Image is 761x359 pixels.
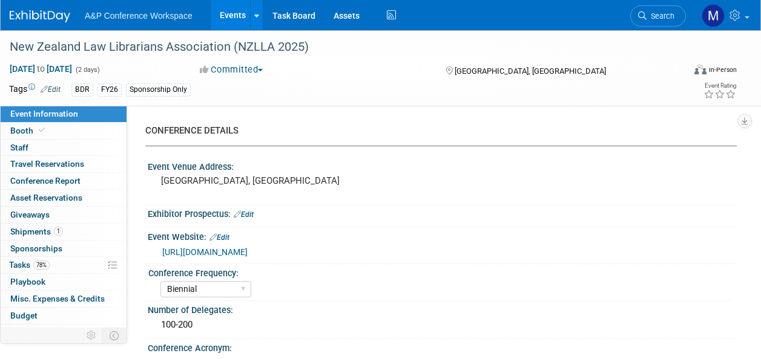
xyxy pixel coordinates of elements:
[647,11,674,21] span: Search
[1,190,127,206] a: Asset Reservations
[102,328,127,343] td: Toggle Event Tabs
[148,205,737,221] div: Exhibitor Prospectus:
[10,244,62,253] span: Sponsorships
[71,83,93,96] div: BDR
[126,83,191,96] div: Sponsorship Only
[196,63,268,76] button: Committed
[234,210,254,219] a: Edit
[631,63,737,81] div: Event Format
[10,10,70,22] img: ExhibitDay
[148,264,731,279] div: Conference Frequency:
[9,83,61,97] td: Tags
[161,175,380,186] pre: [GEOGRAPHIC_DATA], [GEOGRAPHIC_DATA]
[708,65,737,74] div: In-Person
[1,241,127,257] a: Sponsorships
[10,159,84,169] span: Travel Reservations
[703,83,736,89] div: Event Rating
[9,63,73,74] span: [DATE] [DATE]
[10,328,91,337] span: ROI, Objectives & ROO
[5,36,674,58] div: New Zealand Law Librarians Association (NZLLA 2025)
[85,11,193,21] span: A&P Conference Workspace
[10,126,47,135] span: Booth
[1,291,127,307] a: Misc. Expenses & Credits
[35,64,47,74] span: to
[1,140,127,156] a: Staff
[10,294,105,303] span: Misc. Expenses & Credits
[694,65,707,74] img: Format-Inperson.png
[1,257,127,273] a: Tasks78%
[1,106,127,122] a: Event Information
[630,5,686,27] a: Search
[148,228,737,244] div: Event Website:
[1,156,127,172] a: Travel Reservations
[1,274,127,290] a: Playbook
[10,143,28,152] span: Staff
[9,260,50,270] span: Tasks
[162,247,248,257] a: [URL][DOMAIN_NAME]
[702,4,725,27] img: Matt Hambridge
[1,325,127,341] a: ROI, Objectives & ROO
[10,193,82,202] span: Asset Reservations
[455,66,606,76] span: [GEOGRAPHIC_DATA], [GEOGRAPHIC_DATA]
[33,260,50,270] span: 78%
[1,308,127,324] a: Budget
[81,328,102,343] td: Personalize Event Tab Strip
[209,233,229,242] a: Edit
[148,301,737,316] div: Number of Delegates:
[148,158,737,173] div: Event Venue Address:
[39,127,45,134] i: Booth reservation complete
[1,173,127,189] a: Conference Report
[10,109,78,118] span: Event Information
[10,277,45,286] span: Playbook
[10,227,63,236] span: Shipments
[1,207,127,223] a: Giveaways
[157,315,728,334] div: 100-200
[1,224,127,240] a: Shipments1
[1,123,127,139] a: Booth
[54,227,63,236] span: 1
[10,176,81,186] span: Conference Report
[10,311,38,320] span: Budget
[10,210,50,219] span: Giveaways
[74,66,100,74] span: (2 days)
[41,85,61,94] a: Edit
[148,339,737,354] div: Conference Acronym:
[97,83,122,96] div: FY26
[145,125,728,137] div: CONFERENCE DETAILS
